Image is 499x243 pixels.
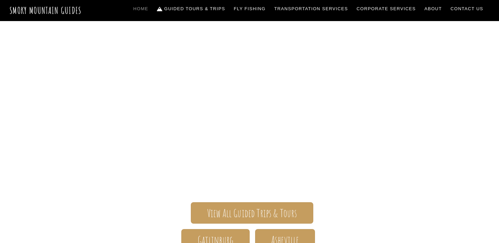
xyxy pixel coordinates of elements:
[231,2,268,16] a: Fly Fishing
[52,96,447,130] span: Smoky Mountain Guides
[191,202,313,224] a: View All Guided Trips & Tours
[422,2,445,16] a: About
[52,130,447,182] span: The ONLY one-stop, full Service Guide Company for the Gatlinburg and [GEOGRAPHIC_DATA] side of th...
[354,2,419,16] a: Corporate Services
[154,2,228,16] a: Guided Tours & Trips
[10,5,82,16] a: Smoky Mountain Guides
[131,2,151,16] a: Home
[448,2,486,16] a: Contact Us
[271,2,350,16] a: Transportation Services
[207,210,297,217] span: View All Guided Trips & Tours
